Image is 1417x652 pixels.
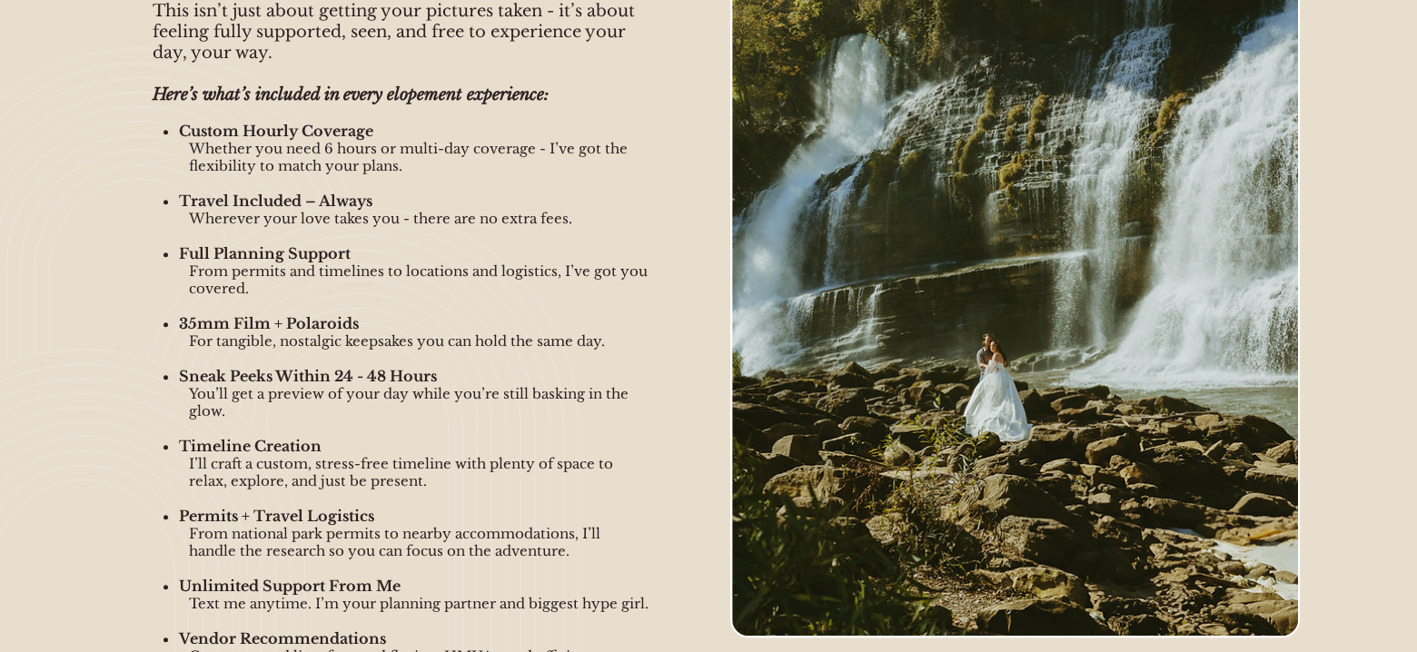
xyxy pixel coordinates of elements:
[189,455,613,489] span: I’ll craft a custom, stress-free timeline with plenty of space to relax, explore, and just be pre...
[153,84,549,104] span: Here’s what’s included in every elopement experience:
[179,577,401,595] span: Unlimited Support From Me
[179,314,359,332] span: 35mm Film + Polaroids
[179,122,373,140] span: Custom Hourly Coverage
[189,385,629,420] span: You’ll get a preview of your day while you’re still basking in the glow.
[189,262,648,297] span: From permits and timelines to locations and logistics, I’ve got you covered.
[189,525,600,559] span: From national park permits to nearby accommodations, I’ll handle the research so you can focus on...
[179,367,437,385] span: Sneak Peeks Within 24 - 48 Hours
[189,332,605,350] span: For tangible, nostalgic keepsakes you can hold the same day.
[1208,592,1417,652] iframe: Wix Chat
[179,437,322,455] span: Timeline Creation
[189,595,649,612] span: Text me anytime. I’m your planning partner and biggest hype girl.
[153,1,635,63] span: This isn’t just about getting your pictures taken - it’s about feeling fully supported, seen, and...
[179,244,351,262] span: Full Planning Support
[189,140,628,174] span: Whether you need 6 hours or multi-day coverage - I’ve got the flexibility to match your plans.
[189,210,572,227] span: Wherever your love takes you - there are no extra fees.
[179,192,372,210] span: Travel Included – Always
[179,629,386,647] span: Vendor Recommendations
[179,507,374,525] span: Permits + Travel Logistics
